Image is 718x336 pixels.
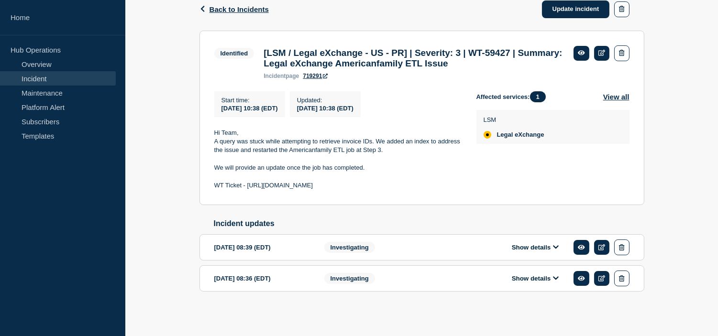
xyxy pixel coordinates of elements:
p: page [264,73,299,79]
h3: [LSM / Legal eXchange - US - PR] | Severity: 3 | WT-59427 | Summary: Legal eXchange Americanfamil... [264,48,564,69]
span: Investigating [324,242,375,253]
p: WT Ticket - [URL][DOMAIN_NAME] [214,181,461,190]
span: incident [264,73,286,79]
p: A query was stuck while attempting to retrieve invoice IDs. We added an index to address the issu... [214,137,461,155]
h2: Incident updates [214,219,644,228]
button: Show details [509,243,562,251]
span: 1 [530,91,546,102]
span: Legal eXchange [497,131,544,139]
div: affected [484,131,491,139]
span: Affected services: [476,91,551,102]
span: Investigating [324,273,375,284]
button: View all [603,91,630,102]
button: Show details [509,274,562,282]
span: Back to Incidents [210,5,269,13]
p: Updated : [297,97,353,104]
div: [DATE] 10:38 (EDT) [297,104,353,112]
span: Identified [214,48,254,59]
button: Back to Incidents [199,5,269,13]
a: Update incident [542,0,610,18]
p: Start time : [221,97,278,104]
div: [DATE] 08:39 (EDT) [214,239,310,255]
div: [DATE] 08:36 (EDT) [214,271,310,286]
p: Hi Team, [214,129,461,137]
span: [DATE] 10:38 (EDT) [221,105,278,112]
p: LSM [484,116,544,123]
p: We will provide an update once the job has completed. [214,163,461,172]
a: 719291 [303,73,328,79]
